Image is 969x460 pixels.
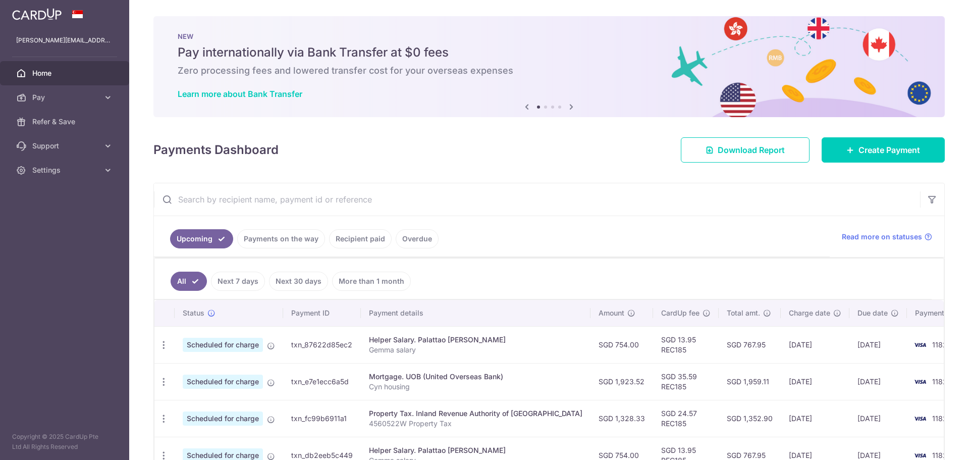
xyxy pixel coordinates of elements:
th: Payment details [361,300,590,326]
img: CardUp [12,8,62,20]
td: [DATE] [781,363,849,400]
img: Bank Card [910,376,930,388]
div: Mortgage. UOB (United Overseas Bank) [369,372,582,382]
a: More than 1 month [332,272,411,291]
td: [DATE] [849,326,907,363]
img: Bank Card [910,339,930,351]
p: [PERSON_NAME][EMAIL_ADDRESS][DOMAIN_NAME] [16,35,113,45]
td: SGD 24.57 REC185 [653,400,719,437]
span: Home [32,68,99,78]
span: Scheduled for charge [183,375,263,389]
a: Create Payment [822,137,945,163]
span: Read more on statuses [842,232,922,242]
a: Download Report [681,137,810,163]
td: SGD 13.95 REC185 [653,326,719,363]
span: Download Report [718,144,785,156]
a: Learn more about Bank Transfer [178,89,302,99]
span: Refer & Save [32,117,99,127]
p: Cyn housing [369,382,582,392]
span: Create Payment [858,144,920,156]
span: 1182 [932,377,947,386]
span: Amount [599,308,624,318]
td: [DATE] [781,400,849,437]
a: Next 7 days [211,272,265,291]
td: txn_e7e1ecc6a5d [283,363,361,400]
h5: Pay internationally via Bank Transfer at $0 fees [178,44,921,61]
img: Bank transfer banner [153,16,945,117]
th: Payment ID [283,300,361,326]
div: Helper Salary. Palattao [PERSON_NAME] [369,445,582,455]
span: Total amt. [727,308,760,318]
span: 1182 [932,451,947,459]
span: 1182 [932,414,947,423]
h4: Payments Dashboard [153,141,279,159]
span: Scheduled for charge [183,338,263,352]
a: Overdue [396,229,439,248]
div: Property Tax. Inland Revenue Authority of [GEOGRAPHIC_DATA] [369,408,582,419]
a: Read more on statuses [842,232,932,242]
a: Upcoming [170,229,233,248]
td: SGD 754.00 [590,326,653,363]
td: [DATE] [849,363,907,400]
h6: Zero processing fees and lowered transfer cost for your overseas expenses [178,65,921,77]
span: Due date [857,308,888,318]
p: NEW [178,32,921,40]
td: SGD 1,328.33 [590,400,653,437]
a: Payments on the way [237,229,325,248]
a: All [171,272,207,291]
span: Pay [32,92,99,103]
td: SGD 35.59 REC185 [653,363,719,400]
div: Helper Salary. Palattao [PERSON_NAME] [369,335,582,345]
span: CardUp fee [661,308,699,318]
td: SGD 1,959.11 [719,363,781,400]
span: Settings [32,165,99,175]
span: Support [32,141,99,151]
td: txn_fc99b6911a1 [283,400,361,437]
td: txn_87622d85ec2 [283,326,361,363]
img: Bank Card [910,413,930,425]
span: Scheduled for charge [183,412,263,426]
span: Charge date [789,308,830,318]
span: 1182 [932,340,947,349]
p: Gemma salary [369,345,582,355]
td: [DATE] [849,400,907,437]
span: Status [183,308,204,318]
a: Recipient paid [329,229,392,248]
td: [DATE] [781,326,849,363]
td: SGD 1,352.90 [719,400,781,437]
td: SGD 767.95 [719,326,781,363]
td: SGD 1,923.52 [590,363,653,400]
p: 4560522W Property Tax [369,419,582,429]
input: Search by recipient name, payment id or reference [154,183,920,216]
a: Next 30 days [269,272,328,291]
